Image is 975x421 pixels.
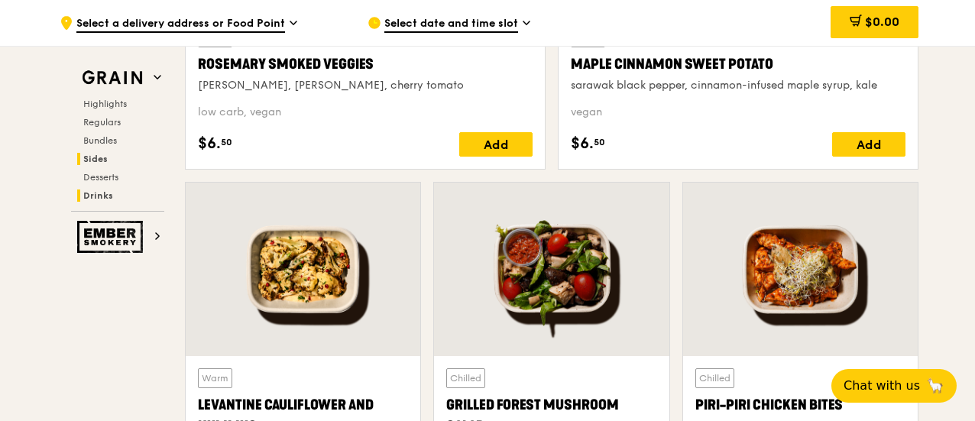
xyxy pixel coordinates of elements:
span: Highlights [83,99,127,109]
span: Regulars [83,117,121,128]
button: Chat with us🦙 [831,369,957,403]
span: Select date and time slot [384,16,518,33]
div: Add [832,132,905,157]
div: Maple Cinnamon Sweet Potato [571,53,905,75]
span: Bundles [83,135,117,146]
img: Grain web logo [77,64,147,92]
span: Chat with us [844,377,920,395]
span: 🦙 [926,377,944,395]
span: Select a delivery address or Food Point [76,16,285,33]
span: Sides [83,154,108,164]
div: vegan [571,105,905,120]
span: $0.00 [865,15,899,29]
div: sarawak black pepper, cinnamon-infused maple syrup, kale [571,78,905,93]
span: $6. [571,132,594,155]
div: Piri-piri Chicken Bites [695,394,905,416]
div: [PERSON_NAME], [PERSON_NAME], cherry tomato [198,78,533,93]
span: 50 [221,136,232,148]
div: Chilled [695,368,734,388]
img: Ember Smokery web logo [77,221,147,253]
span: $6. [198,132,221,155]
span: 50 [594,136,605,148]
span: Drinks [83,190,113,201]
div: Warm [198,368,232,388]
div: low carb, vegan [198,105,533,120]
span: Desserts [83,172,118,183]
div: Add [459,132,533,157]
div: Chilled [446,368,485,388]
div: Rosemary Smoked Veggies [198,53,533,75]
